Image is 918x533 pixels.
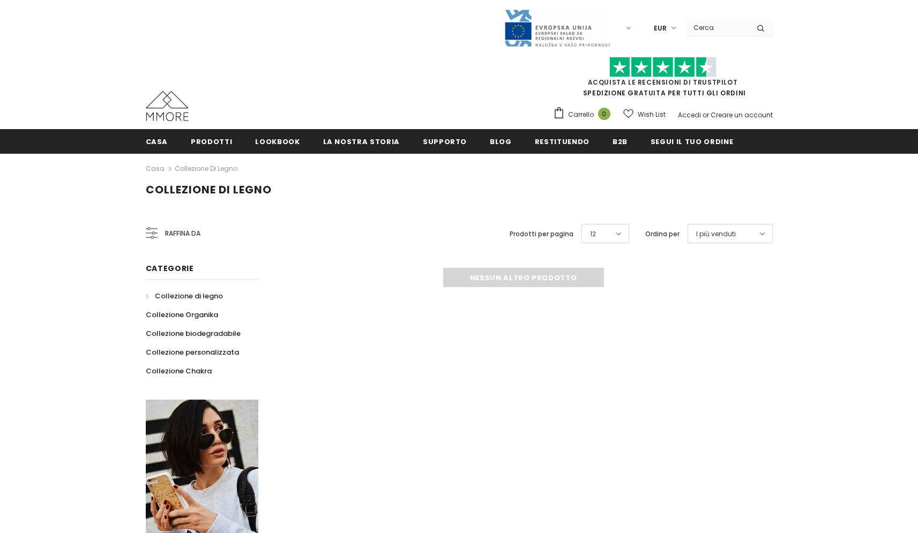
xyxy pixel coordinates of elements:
img: Fidati di Pilot Stars [609,57,717,78]
span: Collezione personalizzata [146,347,239,357]
a: Collezione personalizzata [146,343,239,362]
a: Restituendo [535,129,589,153]
span: Lookbook [255,137,300,147]
span: Collezione biodegradabile [146,328,241,339]
span: 0 [598,108,610,120]
a: Casa [146,162,165,175]
span: Restituendo [535,137,589,147]
span: EUR [654,23,667,34]
img: Casi MMORE [146,91,189,121]
a: Collezione di legno [146,287,223,305]
label: Prodotti per pagina [510,229,573,239]
span: Raffina da [165,228,200,239]
span: Casa [146,137,168,147]
span: supporto [423,137,467,147]
a: Wish List [623,105,666,124]
span: Collezione Organika [146,310,218,320]
a: Prodotti [191,129,232,153]
a: Lookbook [255,129,300,153]
input: Search Site [687,20,749,35]
a: Collezione di legno [175,164,237,173]
span: Categorie [146,263,194,274]
label: Ordina per [645,229,680,239]
a: Collezione Organika [146,305,218,324]
a: Collezione Chakra [146,362,212,380]
span: B2B [613,137,628,147]
a: Collezione biodegradabile [146,324,241,343]
a: Creare un account [711,110,773,119]
span: Carrello [568,109,594,120]
span: Collezione di legno [155,291,223,301]
a: Javni Razpis [504,23,611,32]
span: Collezione Chakra [146,366,212,376]
span: Wish List [638,109,666,120]
a: Acquista le recensioni di TrustPilot [588,78,738,87]
a: Casa [146,129,168,153]
a: Accedi [678,110,701,119]
a: B2B [613,129,628,153]
img: Javni Razpis [504,9,611,48]
a: La nostra storia [323,129,400,153]
a: Blog [490,129,512,153]
span: Collezione di legno [146,182,272,197]
span: or [703,110,709,119]
a: Segui il tuo ordine [651,129,733,153]
span: Blog [490,137,512,147]
span: 12 [590,229,596,239]
a: Carrello 0 [553,107,616,123]
a: supporto [423,129,467,153]
span: Prodotti [191,137,232,147]
span: SPEDIZIONE GRATUITA PER TUTTI GLI ORDINI [553,62,773,97]
span: La nostra storia [323,137,400,147]
span: Segui il tuo ordine [651,137,733,147]
span: I più venduti [696,229,736,239]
